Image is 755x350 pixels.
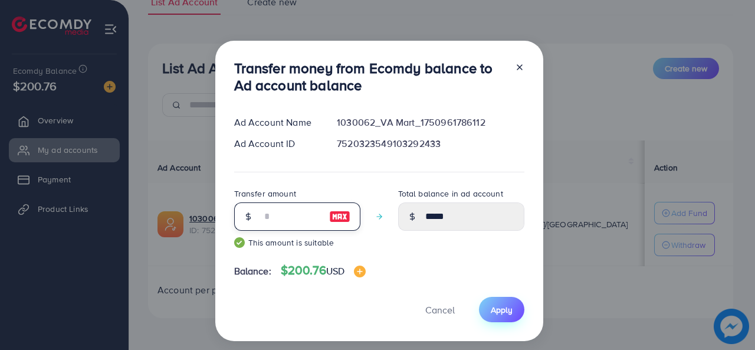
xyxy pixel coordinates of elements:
[411,297,470,322] button: Cancel
[234,237,360,248] small: This amount is suitable
[491,304,513,316] span: Apply
[234,188,296,199] label: Transfer amount
[225,137,328,151] div: Ad Account ID
[329,210,350,224] img: image
[234,237,245,248] img: guide
[234,60,505,94] h3: Transfer money from Ecomdy balance to Ad account balance
[281,263,366,278] h4: $200.76
[425,303,455,316] span: Cancel
[225,116,328,129] div: Ad Account Name
[234,264,271,278] span: Balance:
[326,264,344,277] span: USD
[398,188,503,199] label: Total balance in ad account
[327,116,533,129] div: 1030062_VA Mart_1750961786112
[354,266,366,277] img: image
[327,137,533,151] div: 7520323549103292433
[479,297,524,322] button: Apply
